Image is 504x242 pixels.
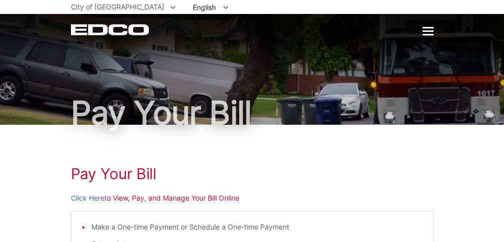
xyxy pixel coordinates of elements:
a: Click Here [71,193,104,204]
p: to View, Pay, and Manage Your Bill Online [71,193,434,204]
h1: Pay Your Bill [71,97,434,129]
span: City of [GEOGRAPHIC_DATA] [71,2,164,11]
li: Make a One-time Payment or Schedule a One-time Payment [91,222,423,233]
a: EDCD logo. Return to the homepage. [71,24,150,35]
h1: Pay Your Bill [71,165,434,183]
